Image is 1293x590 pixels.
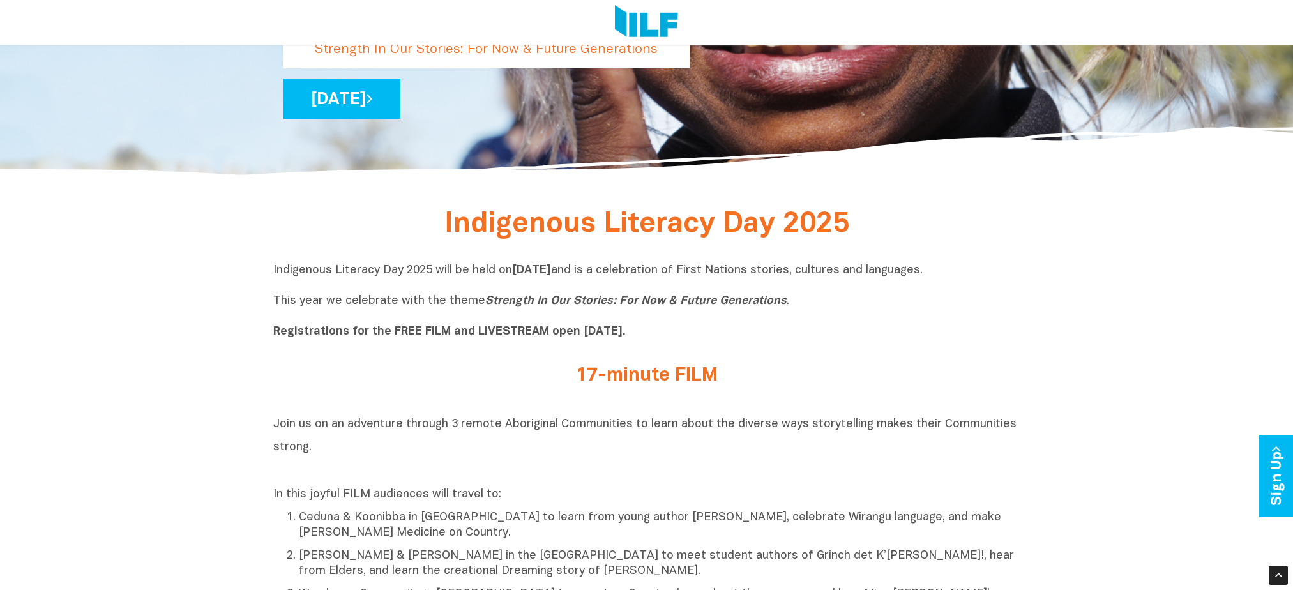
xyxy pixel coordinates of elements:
span: Join us on an adventure through 3 remote Aboriginal Communities to learn about the diverse ways s... [273,419,1017,453]
a: [DATE] [283,79,400,119]
img: Logo [615,5,678,40]
b: Registrations for the FREE FILM and LIVESTREAM open [DATE]. [273,326,626,337]
p: [PERSON_NAME] & [PERSON_NAME] in the [GEOGRAPHIC_DATA] to meet student authors of Grinch det K’[P... [299,548,1020,579]
i: Strength In Our Stories: For Now & Future Generations [485,296,787,306]
p: Strength In Our Stories: For Now & Future Generations [283,31,690,68]
p: In this joyful FILM audiences will travel to: [273,487,1020,503]
h2: 17-minute FILM [407,365,886,386]
div: Scroll Back to Top [1269,566,1288,585]
span: Indigenous Literacy Day 2025 [444,211,849,238]
b: [DATE] [512,265,551,276]
p: Ceduna & Koonibba in [GEOGRAPHIC_DATA] to learn from young author [PERSON_NAME], celebrate Wirang... [299,510,1020,541]
p: Indigenous Literacy Day 2025 will be held on and is a celebration of First Nations stories, cultu... [273,263,1020,340]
